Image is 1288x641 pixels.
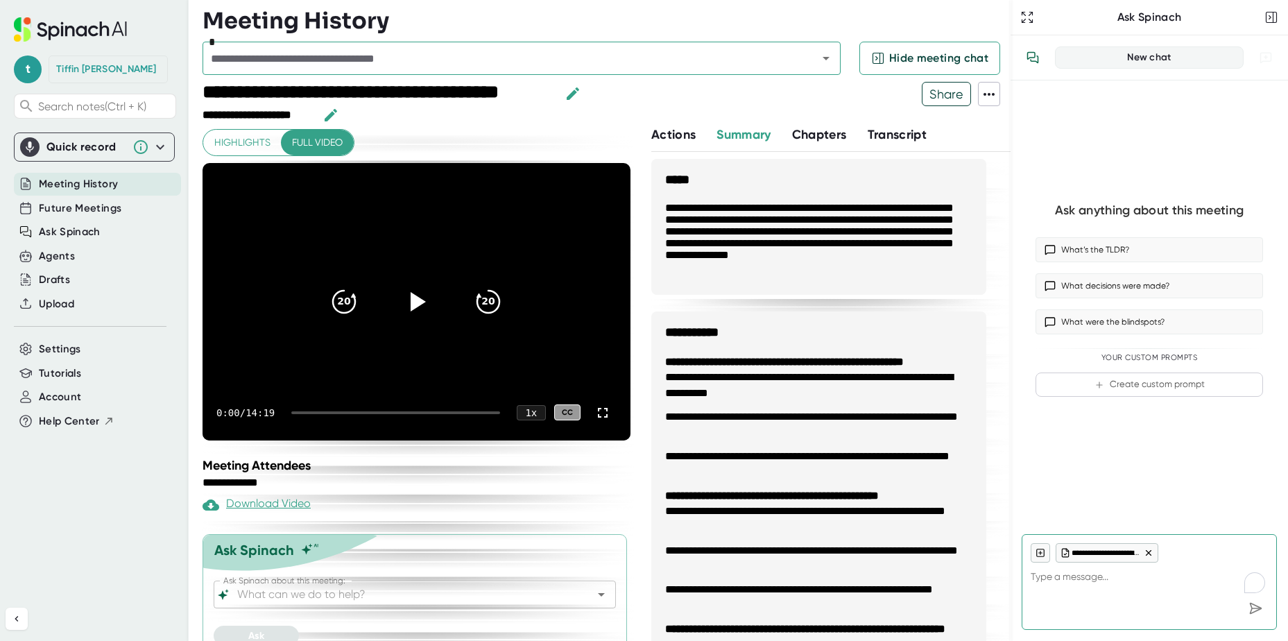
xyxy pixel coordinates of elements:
span: t [14,55,42,83]
button: Close conversation sidebar [1262,8,1281,27]
div: CC [554,404,581,420]
button: Summary [716,126,771,144]
div: Download Video [203,497,311,513]
button: Future Meetings [39,200,121,216]
button: Expand to Ask Spinach page [1017,8,1037,27]
textarea: To enrich screen reader interactions, please activate Accessibility in Grammarly extension settings [1031,563,1268,596]
button: Chapters [792,126,847,144]
button: Create custom prompt [1036,373,1263,397]
button: Help Center [39,413,114,429]
span: Share [922,82,970,106]
div: New chat [1064,51,1235,64]
span: Help Center [39,413,100,429]
span: Transcript [868,127,927,142]
button: Transcript [868,126,927,144]
span: Actions [651,127,696,142]
button: Share [922,82,971,106]
span: Full video [292,134,343,151]
button: Meeting History [39,176,118,192]
input: What can we do to help? [234,585,571,604]
button: What’s the TLDR? [1036,237,1263,262]
button: Settings [39,341,81,357]
button: Collapse sidebar [6,608,28,630]
button: Actions [651,126,696,144]
button: Tutorials [39,366,81,382]
button: View conversation history [1019,44,1047,71]
button: Hide meeting chat [859,42,1000,75]
button: What decisions were made? [1036,273,1263,298]
div: Send message [1243,596,1268,621]
div: Quick record [46,140,126,154]
span: Summary [716,127,771,142]
h3: Meeting History [203,8,389,34]
button: Upload [39,296,74,312]
div: Your Custom Prompts [1036,353,1263,363]
button: Open [816,49,836,68]
span: Highlights [214,134,271,151]
button: Account [39,389,81,405]
button: Ask Spinach [39,224,101,240]
button: What were the blindspots? [1036,309,1263,334]
button: Drafts [39,272,70,288]
button: Full video [281,130,354,155]
div: Meeting Attendees [203,458,634,473]
div: Quick record [20,133,169,161]
div: Ask anything about this meeting [1055,203,1244,219]
div: 0:00 / 14:19 [216,407,275,418]
button: Agents [39,248,75,264]
button: Highlights [203,130,282,155]
div: Ask Spinach [214,542,294,558]
button: Open [592,585,611,604]
span: Chapters [792,127,847,142]
div: Ask Spinach [1037,10,1262,24]
div: Tiffin Filion [56,63,156,76]
div: 1 x [517,405,546,420]
span: Hide meeting chat [889,50,988,67]
span: Search notes (Ctrl + K) [38,100,172,113]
